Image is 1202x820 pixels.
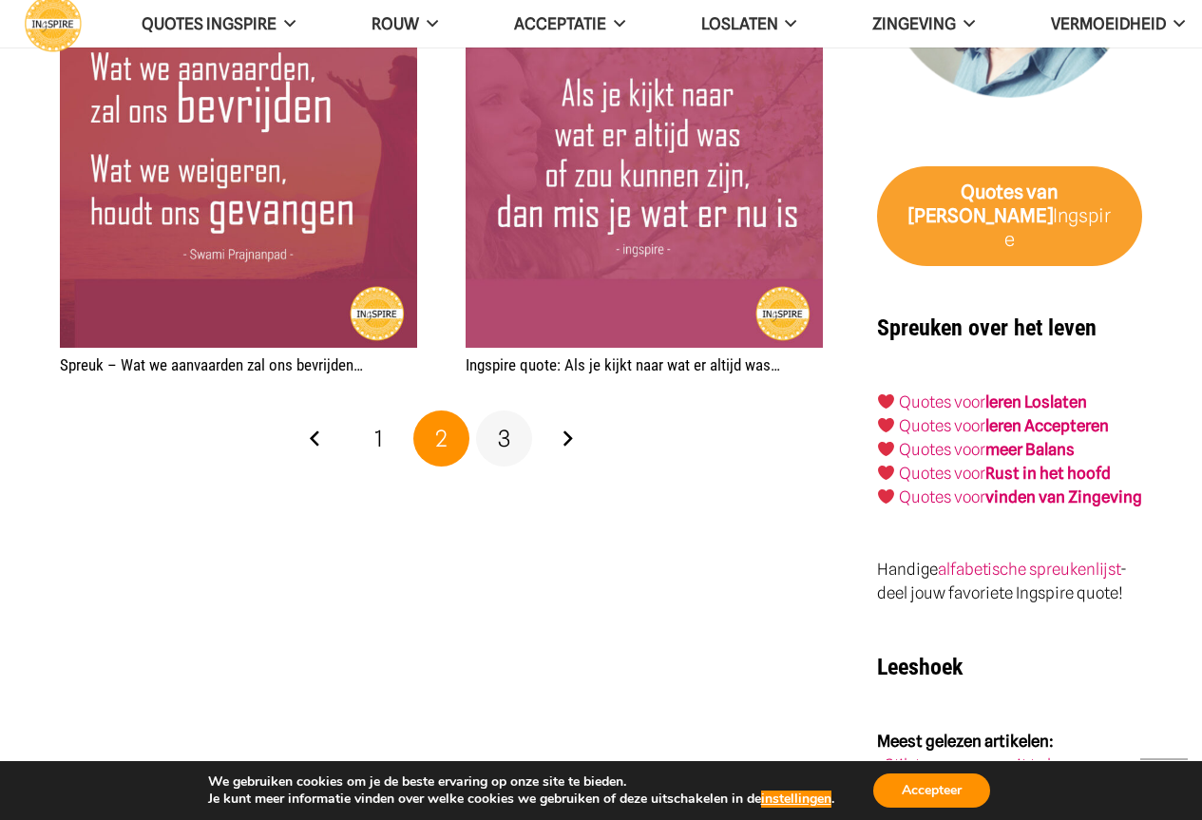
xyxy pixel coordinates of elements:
[872,14,956,33] span: Zingeving
[372,14,419,33] span: ROUW
[878,417,894,433] img: ❤
[877,315,1097,341] strong: Spreuken over het leven
[961,181,1023,203] strong: Quotes
[877,166,1142,267] a: Quotes van [PERSON_NAME]Ingspire
[435,425,448,452] span: 2
[877,732,1054,751] strong: Meest gelezen artikelen:
[466,355,780,374] a: Ingspire quote: Als je kijkt naar wat er altijd was…
[60,355,363,374] a: Spreuk – Wat we aanvaarden zal ons bevrijden…
[899,416,985,435] a: Quotes voor
[878,488,894,505] img: ❤
[374,425,383,452] span: 1
[985,464,1111,483] strong: Rust in het hoofd
[878,465,894,481] img: ❤
[498,425,510,452] span: 3
[885,755,1096,774] a: Stilstaan om vooruit te komen
[873,773,990,808] button: Accepteer
[476,410,533,467] a: Pagina 3
[985,392,1087,411] a: leren Loslaten
[938,560,1120,579] a: alfabetische spreukenlijst
[899,440,1075,459] a: Quotes voormeer Balans
[877,558,1142,605] p: Handige - deel jouw favoriete Ingspire quote!
[1051,14,1166,33] span: VERMOEIDHEID
[1140,758,1188,806] a: Terug naar top
[877,654,963,680] strong: Leeshoek
[142,14,277,33] span: QUOTES INGSPIRE
[985,487,1142,506] strong: vinden van Zingeving
[208,773,834,791] p: We gebruiken cookies om je de beste ervaring op onze site te bieden.
[878,393,894,410] img: ❤
[899,392,985,411] a: Quotes voor
[899,487,1142,506] a: Quotes voorvinden van Zingeving
[413,410,470,467] span: Pagina 2
[761,791,831,808] button: instellingen
[985,416,1109,435] a: leren Accepteren
[878,441,894,457] img: ❤
[908,181,1059,227] strong: van [PERSON_NAME]
[899,464,1111,483] a: Quotes voorRust in het hoofd
[985,440,1075,459] strong: meer Balans
[514,14,606,33] span: Acceptatie
[208,791,834,808] p: Je kunt meer informatie vinden over welke cookies we gebruiken of deze uitschakelen in de .
[350,410,407,467] a: Pagina 1
[701,14,778,33] span: Loslaten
